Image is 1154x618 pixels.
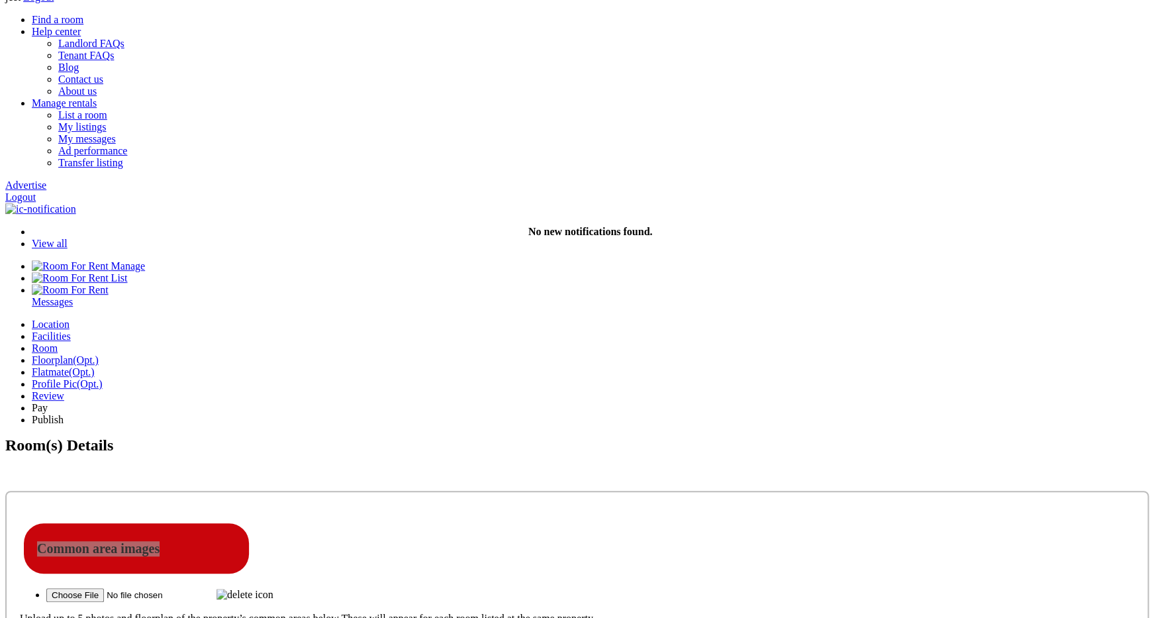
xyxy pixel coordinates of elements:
img: Room For Rent [32,284,109,296]
a: Blog [58,62,79,73]
a: List a room [58,109,107,121]
a: Advertise [5,180,46,191]
a: Contact us [58,74,103,85]
img: ic-notification [5,203,76,215]
a: Flatmate(Opt.) [32,366,1149,378]
a: Location [32,319,1149,331]
a: Landlord FAQs [58,38,124,49]
a: Floorplan(Opt.) [32,354,1149,366]
a: Profile Pic(Opt.) [32,378,1149,390]
span: Profile Pic(Opt.) [32,378,103,389]
a: Transfer listing [58,157,123,168]
a: View all [32,238,68,249]
span: Facilities [32,331,71,342]
span: Room [32,342,58,354]
span: Location [32,319,70,330]
a: Room For Rent Messages [32,284,1149,307]
img: Room For Rent [32,260,109,272]
span: Floorplan(Opt.) [32,354,99,366]
a: Ad performance [58,145,127,156]
a: Room [32,342,1149,354]
span: Manage [111,260,146,272]
img: delete icon [216,589,273,601]
a: About us [58,85,97,97]
strong: No new notifications found. [528,226,653,237]
span: Flatmate(Opt.) [32,366,95,378]
span: Review [32,390,64,401]
a: My messages [58,133,116,144]
a: Find a room [32,14,83,25]
img: Room For Rent [32,272,109,284]
a: Tenant FAQs [58,50,114,61]
span: Messages [32,296,73,307]
a: Facilities [32,331,1149,342]
a: Logout [5,191,36,203]
a: Manage [32,260,145,272]
a: Review [32,390,1149,402]
span: List [111,272,128,283]
h2: Room(s) Details [5,437,1149,478]
a: My listings [58,121,106,132]
a: Manage rentals [32,97,97,109]
a: List [32,272,127,283]
span: Pay [32,402,48,413]
span: Publish [32,414,64,425]
h4: Common area images [37,541,236,556]
a: Help center [32,26,81,37]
